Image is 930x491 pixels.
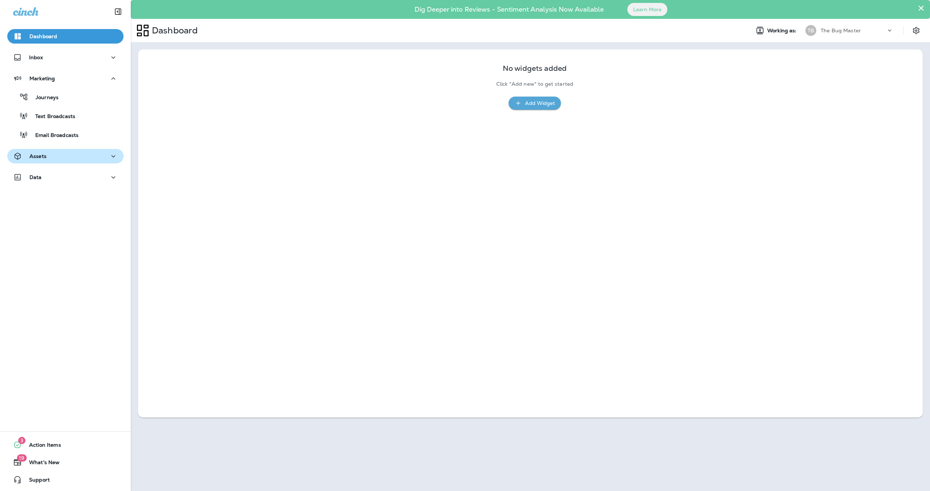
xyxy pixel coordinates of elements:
[7,170,124,184] button: Data
[149,25,198,36] p: Dashboard
[393,8,625,11] p: Dig Deeper into Reviews - Sentiment Analysis Now Available
[7,455,124,470] button: 19What's New
[496,81,573,87] p: Click "Add new" to get started
[29,153,46,159] p: Assets
[29,33,57,39] p: Dashboard
[22,477,50,486] span: Support
[7,472,124,487] button: Support
[821,28,861,33] p: The Bug Master
[910,24,923,37] button: Settings
[503,65,567,72] p: No widgets added
[29,76,55,81] p: Marketing
[7,89,124,105] button: Journeys
[29,54,43,60] p: Inbox
[18,437,25,444] span: 3
[7,127,124,142] button: Email Broadcasts
[7,108,124,123] button: Text Broadcasts
[805,25,816,36] div: TB
[22,442,61,451] span: Action Items
[28,113,75,120] p: Text Broadcasts
[509,97,561,110] button: Add Widget
[17,454,27,462] span: 19
[108,4,128,19] button: Collapse Sidebar
[525,99,555,108] div: Add Widget
[767,28,798,34] span: Working as:
[627,3,667,16] button: Learn More
[7,50,124,65] button: Inbox
[7,29,124,44] button: Dashboard
[7,149,124,163] button: Assets
[7,438,124,452] button: 3Action Items
[28,94,58,101] p: Journeys
[22,459,60,468] span: What's New
[7,71,124,86] button: Marketing
[28,132,78,139] p: Email Broadcasts
[918,2,925,14] button: Close
[29,174,42,180] p: Data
